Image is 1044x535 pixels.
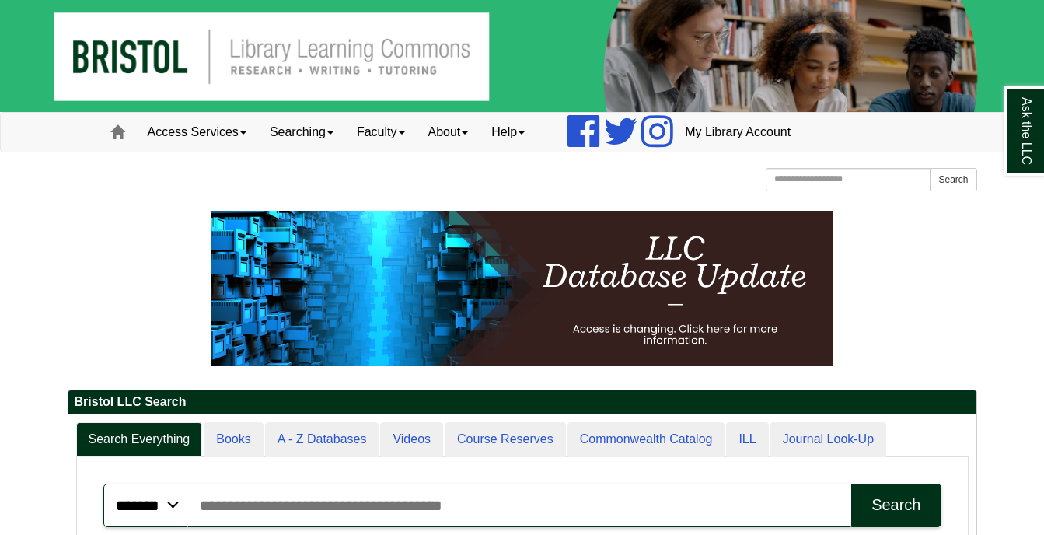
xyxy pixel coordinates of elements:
[770,422,886,457] a: Journal Look-Up
[726,422,768,457] a: ILL
[930,168,976,191] button: Search
[76,422,203,457] a: Search Everything
[265,422,379,457] a: A - Z Databases
[380,422,443,457] a: Videos
[567,422,725,457] a: Commonwealth Catalog
[211,211,833,366] img: HTML tutorial
[871,496,920,514] div: Search
[136,113,258,152] a: Access Services
[345,113,417,152] a: Faculty
[851,484,941,527] button: Search
[417,113,480,152] a: About
[68,390,976,414] h2: Bristol LLC Search
[445,422,566,457] a: Course Reserves
[673,113,802,152] a: My Library Account
[258,113,345,152] a: Searching
[204,422,263,457] a: Books
[480,113,536,152] a: Help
